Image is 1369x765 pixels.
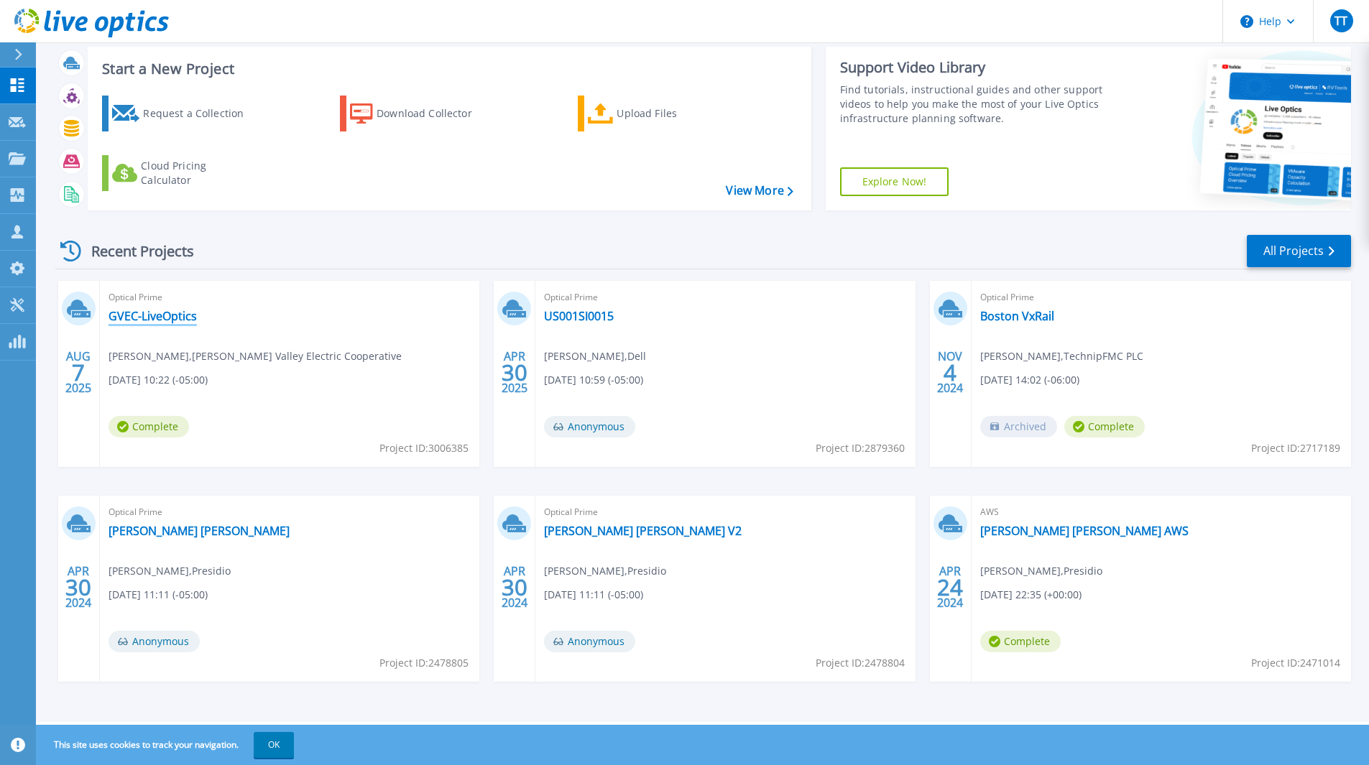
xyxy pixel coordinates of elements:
[501,561,528,613] div: APR 2024
[1251,655,1340,671] span: Project ID: 2471014
[102,96,262,131] a: Request a Collection
[617,99,732,128] div: Upload Files
[379,440,469,456] span: Project ID: 3006385
[980,563,1102,579] span: [PERSON_NAME] , Presidio
[109,416,189,437] span: Complete
[944,366,957,379] span: 4
[501,346,528,399] div: APR 2025
[544,289,906,305] span: Optical Prime
[980,348,1143,364] span: [PERSON_NAME] , TechnipFMC PLC
[544,309,614,323] a: US001SI0015
[109,563,231,579] span: [PERSON_NAME] , Presidio
[840,83,1108,126] div: Find tutorials, instructional guides and other support videos to help you make the most of your L...
[980,372,1079,388] span: [DATE] 14:02 (-06:00)
[544,587,643,603] span: [DATE] 11:11 (-05:00)
[816,655,905,671] span: Project ID: 2478804
[72,366,85,379] span: 7
[544,631,635,652] span: Anonymous
[1247,235,1351,267] a: All Projects
[980,289,1342,305] span: Optical Prime
[1251,440,1340,456] span: Project ID: 2717189
[55,233,213,269] div: Recent Projects
[726,184,793,198] a: View More
[544,524,742,538] a: [PERSON_NAME] [PERSON_NAME] V2
[109,372,208,388] span: [DATE] 10:22 (-05:00)
[502,581,527,593] span: 30
[578,96,738,131] a: Upload Files
[109,524,290,538] a: [PERSON_NAME] [PERSON_NAME]
[143,99,258,128] div: Request a Collection
[109,587,208,603] span: [DATE] 11:11 (-05:00)
[544,348,646,364] span: [PERSON_NAME] , Dell
[544,504,906,520] span: Optical Prime
[340,96,500,131] a: Download Collector
[544,416,635,437] span: Anonymous
[937,581,963,593] span: 24
[109,348,402,364] span: [PERSON_NAME] , [PERSON_NAME] Valley Electric Cooperative
[109,289,471,305] span: Optical Prime
[840,167,949,196] a: Explore Now!
[65,561,92,613] div: APR 2024
[65,581,91,593] span: 30
[816,440,905,456] span: Project ID: 2879360
[544,563,666,579] span: [PERSON_NAME] , Presidio
[102,155,262,191] a: Cloud Pricing Calculator
[980,524,1189,538] a: [PERSON_NAME] [PERSON_NAME] AWS
[544,372,643,388] span: [DATE] 10:59 (-05:00)
[936,561,964,613] div: APR 2024
[1064,416,1145,437] span: Complete
[980,416,1057,437] span: Archived
[102,61,793,77] h3: Start a New Project
[379,655,469,671] span: Project ID: 2478805
[980,504,1342,520] span: AWS
[840,58,1108,77] div: Support Video Library
[109,631,200,652] span: Anonymous
[65,346,92,399] div: AUG 2025
[40,732,294,758] span: This site uses cookies to track your navigation.
[1335,15,1347,27] span: TT
[254,732,294,758] button: OK
[141,159,256,187] div: Cloud Pricing Calculator
[502,366,527,379] span: 30
[109,504,471,520] span: Optical Prime
[936,346,964,399] div: NOV 2024
[377,99,492,128] div: Download Collector
[980,309,1054,323] a: Boston VxRail
[980,587,1082,603] span: [DATE] 22:35 (+00:00)
[980,631,1061,652] span: Complete
[109,309,197,323] a: GVEC-LiveOptics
